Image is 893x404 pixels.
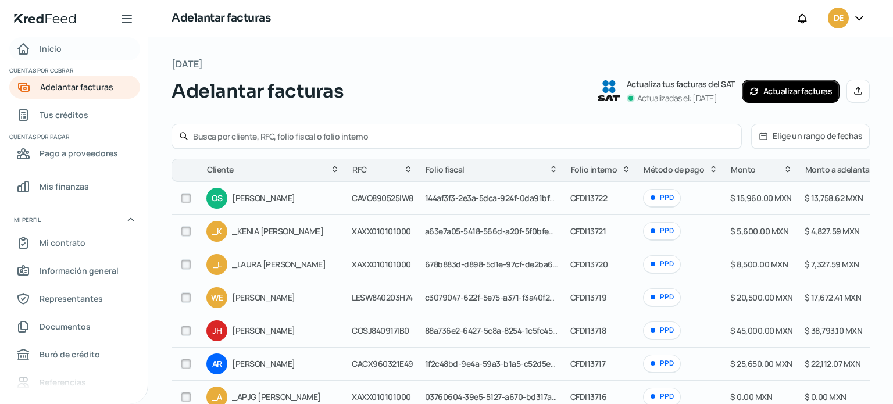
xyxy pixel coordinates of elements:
a: Mis finanzas [9,175,140,198]
span: COSJ840917IB0 [352,325,409,336]
div: PPD [643,288,681,306]
div: WE [206,287,227,308]
span: c3079047-622f-5e75-a371-f3a40f220bcb [425,292,573,303]
a: Referencias [9,371,140,394]
div: _L [206,254,227,275]
span: CFDI13718 [570,325,606,336]
img: SAT logo [598,80,620,101]
span: Cuentas por cobrar [9,65,138,76]
div: AR [206,353,227,374]
span: 144af3f3-2e3a-5dca-924f-0da91bfb7790 [425,192,572,203]
span: CFDI13719 [570,292,607,303]
span: Inicio [40,41,62,56]
span: Referencias [40,375,86,389]
div: PPD [643,321,681,339]
span: [PERSON_NAME] [232,291,340,305]
span: Representantes [40,291,103,306]
span: Monto a adelantar [805,163,873,177]
span: Monto [731,163,756,177]
span: CFDI13720 [570,259,608,270]
span: $ 0.00 MXN [805,391,846,402]
button: Actualizar facturas [742,80,840,103]
a: Mi contrato [9,231,140,255]
a: Tus créditos [9,103,140,127]
h1: Adelantar facturas [172,10,270,27]
span: 88a736e2-6427-5c8a-8254-1c5fc457ec03 [425,325,574,336]
span: $ 15,960.00 MXN [730,192,792,203]
span: 1f2c48bd-9e4a-59a3-b1a5-c52d5e36d048 [425,358,578,369]
span: $ 13,758.62 MXN [805,192,863,203]
span: Folio fiscal [426,163,465,177]
div: _K [206,221,227,242]
a: Representantes [9,287,140,310]
span: $ 7,327.59 MXN [805,259,859,270]
a: Pago a proveedores [9,142,140,165]
span: 678b883d-d898-5d1e-97cf-de2ba6a7ad5e [425,259,579,270]
span: $ 45,000.00 MXN [730,325,793,336]
p: Actualizadas el: [DATE] [637,91,717,105]
span: $ 22,112.07 MXN [805,358,861,369]
span: Tus créditos [40,108,88,122]
div: PPD [643,355,681,373]
span: [PERSON_NAME] [232,191,340,205]
span: $ 25,650.00 MXN [730,358,792,369]
span: Cliente [207,163,234,177]
a: Documentos [9,315,140,338]
span: CAVO890525IW8 [352,192,413,203]
a: Adelantar facturas [9,76,140,99]
span: _LAURA [PERSON_NAME] [232,258,340,271]
span: a63e7a05-5418-566d-a20f-5f0bfeb4523a [425,226,576,237]
span: CFDI13721 [570,226,606,237]
span: $ 0.00 MXN [730,391,772,402]
p: Actualiza tus facturas del SAT [627,77,735,91]
span: XAXX010101000 [352,259,411,270]
span: _KENIA [PERSON_NAME] [232,224,340,238]
span: Pago a proveedores [40,146,118,160]
span: CFDI13722 [570,192,608,203]
a: Información general [9,259,140,283]
span: CFDI13716 [570,391,607,402]
span: $ 8,500.00 MXN [730,259,788,270]
span: $ 20,500.00 MXN [730,292,793,303]
span: $ 5,600.00 MXN [730,226,788,237]
button: Elige un rango de fechas [752,124,869,148]
a: Inicio [9,37,140,60]
div: PPD [643,189,681,207]
span: [PERSON_NAME] [232,357,340,371]
div: JH [206,320,227,341]
div: OS [206,188,227,209]
input: Busca por cliente, RFC, folio fiscal o folio interno [193,131,734,142]
span: Adelantar facturas [172,77,344,105]
span: Folio interno [571,163,617,177]
span: Información general [40,263,119,278]
span: $ 17,672.41 MXN [805,292,862,303]
span: $ 38,793.10 MXN [805,325,863,336]
span: RFC [352,163,367,177]
span: 03760604-39e5-5127-a670-bd317ae35661 [425,391,578,402]
div: PPD [643,222,681,240]
span: DE [833,12,843,26]
span: [DATE] [172,56,203,73]
span: [PERSON_NAME] [232,324,340,338]
span: Método de pago [644,163,704,177]
span: Mi perfil [14,214,41,225]
span: _APJG [PERSON_NAME] [232,390,340,404]
span: XAXX010101000 [352,226,411,237]
span: Cuentas por pagar [9,131,138,142]
span: Adelantar facturas [40,80,113,94]
span: XAXX010101000 [352,391,411,402]
a: Buró de crédito [9,343,140,366]
span: Documentos [40,319,91,334]
span: CFDI13717 [570,358,606,369]
span: LESW840203H74 [352,292,413,303]
span: Mis finanzas [40,179,89,194]
span: Buró de crédito [40,347,100,362]
span: CACX960321E49 [352,358,413,369]
span: $ 4,827.59 MXN [805,226,860,237]
div: PPD [643,255,681,273]
span: Mi contrato [40,235,85,250]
